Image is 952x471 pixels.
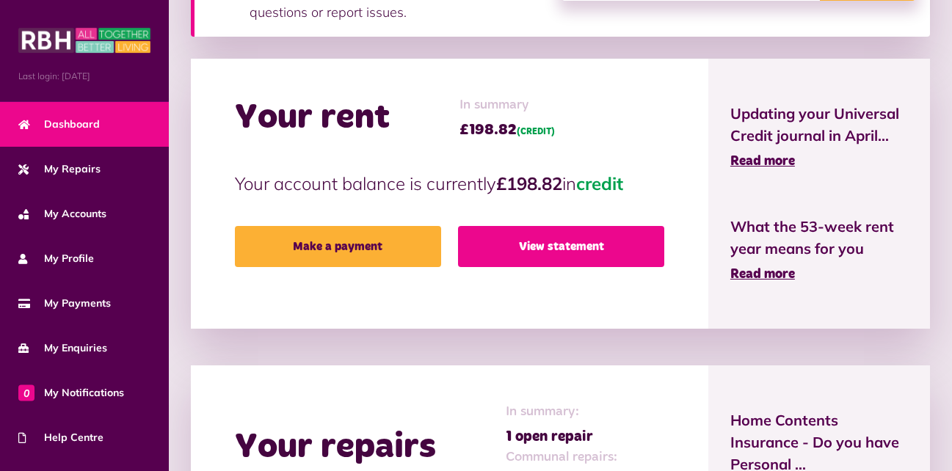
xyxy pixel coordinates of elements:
[18,384,34,401] span: 0
[576,172,623,194] span: credit
[235,226,441,267] a: Make a payment
[18,385,124,401] span: My Notifications
[235,426,436,469] h2: Your repairs
[730,216,908,285] a: What the 53-week rent year means for you Read more
[506,448,617,467] span: Communal repairs:
[506,426,617,448] span: 1 open repair
[458,226,664,267] a: View statement
[18,70,150,83] span: Last login: [DATE]
[506,402,617,422] span: In summary:
[18,206,106,222] span: My Accounts
[459,95,555,115] span: In summary
[496,172,562,194] strong: £198.82
[18,161,101,177] span: My Repairs
[730,216,908,260] span: What the 53-week rent year means for you
[18,117,100,132] span: Dashboard
[18,340,107,356] span: My Enquiries
[730,103,908,172] a: Updating your Universal Credit journal in April... Read more
[459,119,555,141] span: £198.82
[18,251,94,266] span: My Profile
[18,26,150,55] img: MyRBH
[730,268,795,281] span: Read more
[18,430,103,445] span: Help Centre
[730,155,795,168] span: Read more
[235,97,390,139] h2: Your rent
[730,103,908,147] span: Updating your Universal Credit journal in April...
[517,128,555,136] span: (CREDIT)
[235,170,664,197] p: Your account balance is currently in
[18,296,111,311] span: My Payments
